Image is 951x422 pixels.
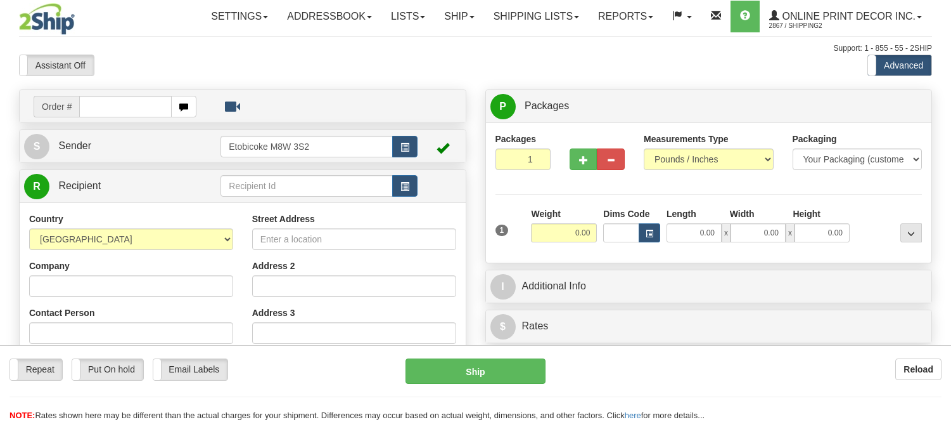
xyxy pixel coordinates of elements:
a: P Packages [490,93,928,119]
label: Assistant Off [20,55,94,76]
a: S Sender [24,133,220,159]
button: Reload [895,359,941,380]
span: P [490,94,516,119]
label: Measurements Type [644,133,729,145]
b: Reload [903,364,933,374]
label: Weight [531,208,560,220]
span: Sender [58,140,91,151]
input: Sender Id [220,136,392,157]
img: logo2867.jpg [19,3,75,35]
a: IAdditional Info [490,274,928,300]
span: Packages [525,100,569,111]
label: Dims Code [603,208,649,220]
a: Lists [381,1,435,32]
label: Packages [495,133,537,145]
label: Address 2 [252,260,295,272]
span: I [490,274,516,300]
label: Address 3 [252,307,295,319]
span: NOTE: [10,411,35,420]
label: Put On hold [72,359,143,379]
a: Settings [201,1,278,32]
span: R [24,174,49,199]
a: Addressbook [278,1,381,32]
a: Online Print Decor Inc. 2867 / Shipping2 [760,1,931,32]
span: 2867 / Shipping2 [769,20,864,32]
a: Ship [435,1,483,32]
a: Reports [589,1,663,32]
label: Street Address [252,213,315,225]
label: Width [730,208,755,220]
span: x [722,223,731,242]
button: Ship [405,359,545,384]
label: Advanced [868,55,931,76]
label: Length [667,208,696,220]
span: x [786,223,795,242]
span: S [24,134,49,159]
div: Support: 1 - 855 - 55 - 2SHIP [19,43,932,54]
span: Online Print Decor Inc. [779,11,916,22]
input: Recipient Id [220,175,392,197]
iframe: chat widget [922,146,950,275]
label: Email Labels [153,359,227,379]
label: Country [29,213,63,225]
label: Repeat [10,359,62,379]
a: $Rates [490,313,928,340]
label: Company [29,260,70,272]
a: here [625,411,641,420]
div: ... [900,223,922,242]
a: R Recipient [24,173,199,199]
label: Packaging [793,133,837,145]
a: Shipping lists [484,1,589,32]
label: Contact Person [29,307,94,319]
input: Enter a location [252,228,456,250]
span: 1 [495,225,509,236]
span: $ [490,314,516,340]
label: Height [793,208,820,220]
span: Recipient [58,180,101,191]
span: Order # [34,96,79,117]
